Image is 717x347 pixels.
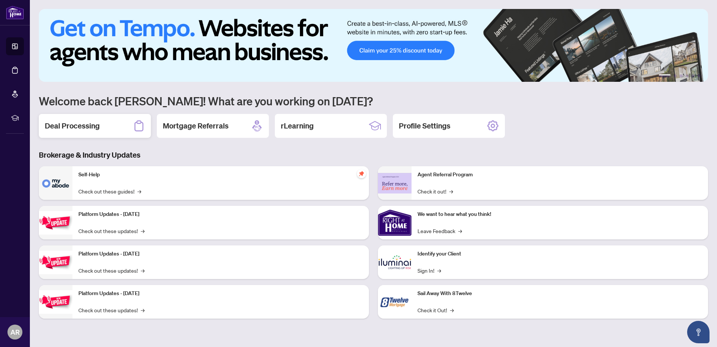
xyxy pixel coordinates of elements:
[418,306,454,314] a: Check it Out!→
[692,74,695,77] button: 5
[6,6,24,19] img: logo
[141,266,145,275] span: →
[378,206,412,239] img: We want to hear what you think!
[357,169,366,178] span: pushpin
[78,171,363,179] p: Self-Help
[39,211,72,235] img: Platform Updates - July 21, 2025
[281,121,314,131] h2: rLearning
[680,74,683,77] button: 3
[78,210,363,219] p: Platform Updates - [DATE]
[418,289,702,298] p: Sail Away With 8Twelve
[437,266,441,275] span: →
[45,121,100,131] h2: Deal Processing
[378,285,412,319] img: Sail Away With 8Twelve
[163,121,229,131] h2: Mortgage Referrals
[418,266,441,275] a: Sign In!→
[458,227,462,235] span: →
[39,251,72,274] img: Platform Updates - July 8, 2025
[78,266,145,275] a: Check out these updates!→
[698,74,701,77] button: 6
[418,250,702,258] p: Identify your Client
[418,171,702,179] p: Agent Referral Program
[378,173,412,193] img: Agent Referral Program
[450,306,454,314] span: →
[137,187,141,195] span: →
[141,227,145,235] span: →
[78,289,363,298] p: Platform Updates - [DATE]
[399,121,450,131] h2: Profile Settings
[39,9,708,82] img: Slide 0
[39,166,72,200] img: Self-Help
[659,74,671,77] button: 1
[449,187,453,195] span: →
[78,306,145,314] a: Check out these updates!→
[78,227,145,235] a: Check out these updates!→
[141,306,145,314] span: →
[674,74,677,77] button: 2
[10,327,20,337] span: AR
[686,74,689,77] button: 4
[78,250,363,258] p: Platform Updates - [DATE]
[78,187,141,195] a: Check out these guides!→
[418,187,453,195] a: Check it out!→
[39,150,708,160] h3: Brokerage & Industry Updates
[687,321,710,343] button: Open asap
[418,210,702,219] p: We want to hear what you think!
[39,290,72,314] img: Platform Updates - June 23, 2025
[418,227,462,235] a: Leave Feedback→
[39,94,708,108] h1: Welcome back [PERSON_NAME]! What are you working on [DATE]?
[378,245,412,279] img: Identify your Client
